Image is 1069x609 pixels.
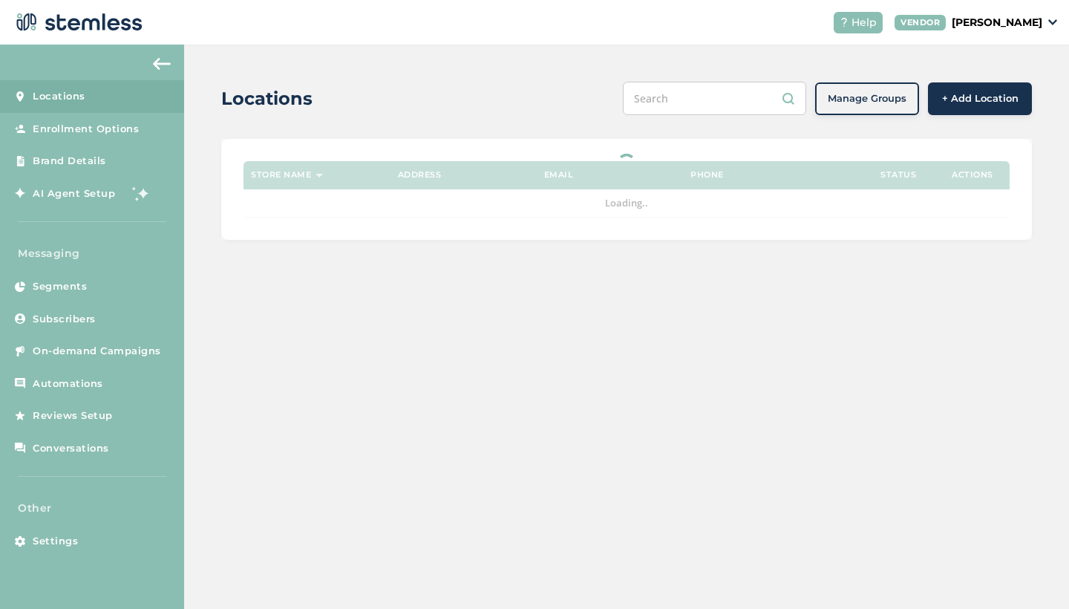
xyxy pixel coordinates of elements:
[815,82,919,115] button: Manage Groups
[851,15,877,30] span: Help
[828,91,906,106] span: Manage Groups
[623,82,806,115] input: Search
[221,85,313,112] h2: Locations
[33,154,106,169] span: Brand Details
[153,58,171,70] img: icon-arrow-back-accent-c549486e.svg
[33,377,103,391] span: Automations
[942,91,1019,106] span: + Add Location
[1048,19,1057,25] img: icon_down-arrow-small-66adaf34.svg
[33,441,109,456] span: Conversations
[12,7,143,37] img: logo-dark-0685b13c.svg
[126,178,156,208] img: glitter-stars-b7820f95.gif
[33,534,78,549] span: Settings
[895,15,946,30] div: VENDOR
[33,344,161,359] span: On-demand Campaigns
[33,186,115,201] span: AI Agent Setup
[33,312,96,327] span: Subscribers
[33,122,139,137] span: Enrollment Options
[928,82,1032,115] button: + Add Location
[952,15,1042,30] p: [PERSON_NAME]
[33,408,113,423] span: Reviews Setup
[33,89,85,104] span: Locations
[33,279,87,294] span: Segments
[840,18,849,27] img: icon-help-white-03924b79.svg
